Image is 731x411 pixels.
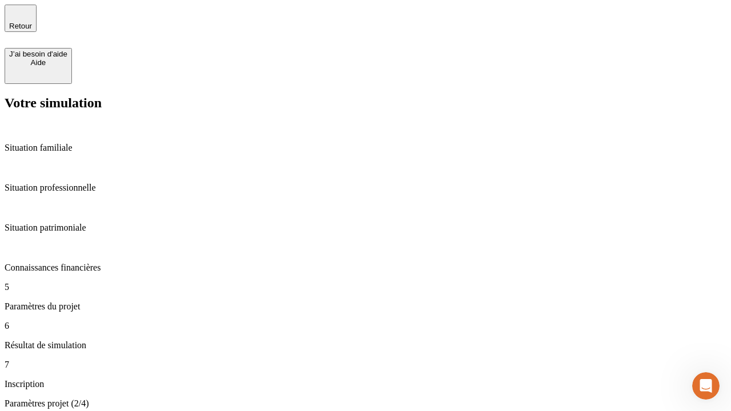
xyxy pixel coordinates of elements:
[5,183,726,193] p: Situation professionnelle
[5,321,726,331] p: 6
[692,372,720,400] iframe: Intercom live chat
[5,301,726,312] p: Paramètres du projet
[5,282,726,292] p: 5
[5,143,726,153] p: Situation familiale
[5,223,726,233] p: Situation patrimoniale
[9,50,67,58] div: J’ai besoin d'aide
[9,58,67,67] div: Aide
[5,340,726,350] p: Résultat de simulation
[5,398,726,409] p: Paramètres projet (2/4)
[5,5,37,32] button: Retour
[5,379,726,389] p: Inscription
[5,48,72,84] button: J’ai besoin d'aideAide
[5,95,726,111] h2: Votre simulation
[9,22,32,30] span: Retour
[5,263,726,273] p: Connaissances financières
[5,360,726,370] p: 7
